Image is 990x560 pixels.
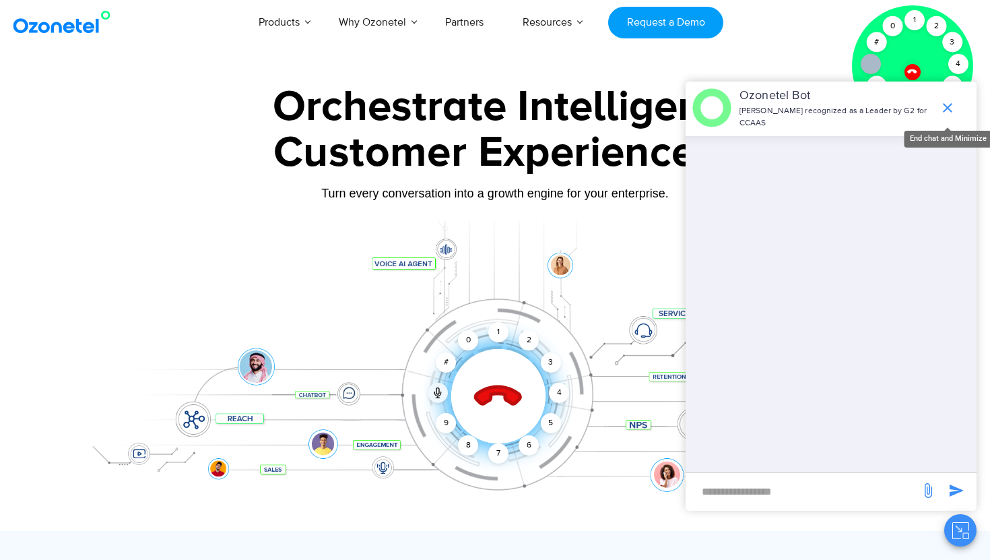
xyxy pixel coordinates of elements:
div: 4 [549,383,569,403]
div: 8 [458,435,478,456]
p: Ozonetel Bot [739,87,933,105]
div: 3 [942,32,962,53]
div: # [866,32,886,53]
div: 0 [458,330,478,350]
span: send message [915,477,942,504]
div: 1 [904,10,925,30]
span: send message [943,477,970,504]
div: 2 [926,16,946,36]
div: Customer Experiences [74,121,916,185]
p: [PERSON_NAME] recognized as a Leader by G2 for CCAAS [739,105,933,129]
div: Orchestrate Intelligent [74,86,916,129]
button: Close chat [944,514,977,547]
div: 7 [488,443,508,464]
img: header [692,88,731,127]
div: 9 [436,413,456,433]
div: 5 [541,413,561,433]
div: new-msg-input [692,480,913,504]
span: end chat or minimize [934,94,961,121]
div: 4 [948,54,968,74]
div: 6 [519,435,539,456]
div: 9 [866,76,886,96]
div: 0 [882,16,902,36]
div: Turn every conversation into a growth engine for your enterprise. [74,186,916,201]
div: 2 [519,330,539,350]
a: Request a Demo [608,7,723,38]
div: 3 [541,352,561,373]
div: 1 [488,322,508,342]
div: 5 [942,76,962,96]
div: # [436,352,456,373]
